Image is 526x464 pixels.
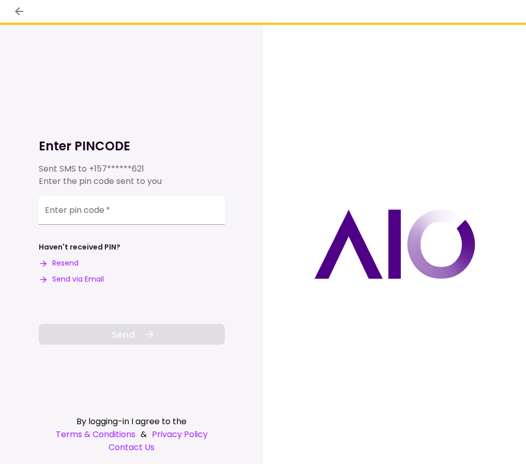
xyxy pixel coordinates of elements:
a: Terms & Conditions [56,428,135,441]
a: Contact Us [39,441,225,454]
a: Privacy Policy [152,428,208,441]
button: Send via Email [39,274,104,285]
button: back [10,3,28,20]
button: Resend [39,258,79,269]
div: Haven't received PIN? [39,242,120,253]
div: Sent SMS to Enter the pin code sent to you [39,163,225,188]
img: AIO logo [314,209,475,279]
div: & [39,428,225,441]
div: By logging-in I agree to the [39,415,225,428]
button: Send [39,324,225,345]
h1: Enter PINCODE [39,138,225,154]
span: Send [112,328,135,342]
